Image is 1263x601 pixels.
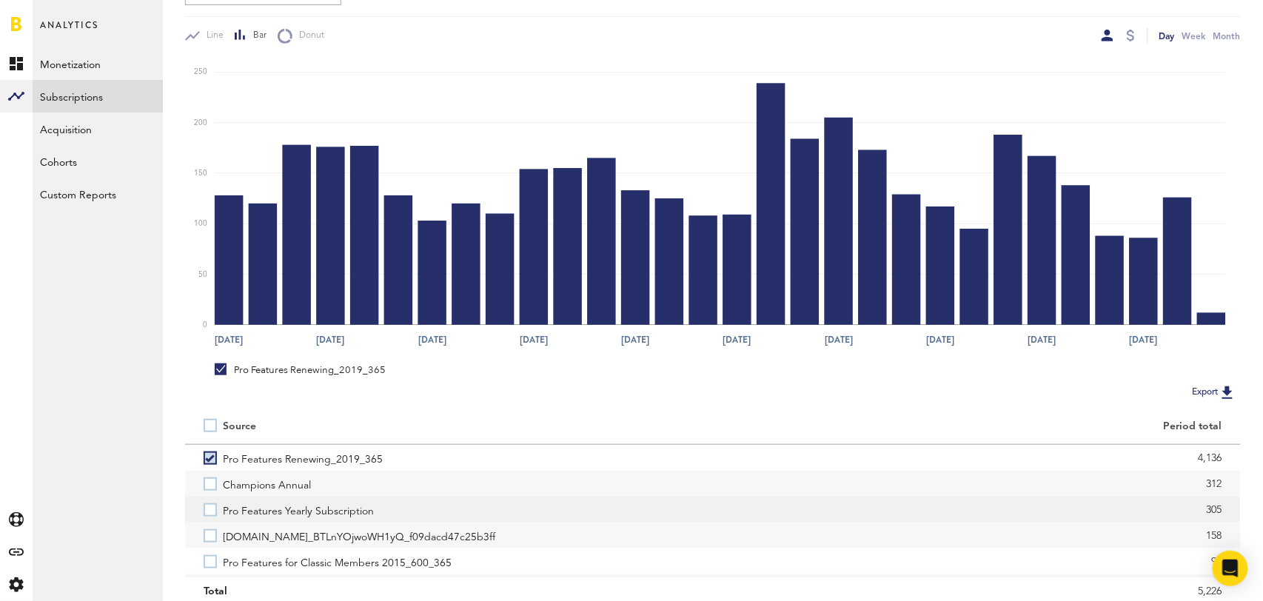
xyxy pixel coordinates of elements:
a: Monetization [33,47,163,80]
span: Support [31,10,84,24]
div: 312 [731,473,1222,495]
span: Bar [247,30,267,42]
text: 100 [194,221,207,228]
div: 158 [731,525,1222,547]
span: Pro Features for Classic Members 2015_600_365 [223,548,452,574]
div: Month [1213,28,1241,44]
text: [DATE] [723,334,751,347]
text: [DATE] [418,334,446,347]
span: Donut [292,30,324,42]
text: 50 [198,271,207,278]
text: [DATE] [825,334,853,347]
div: Week [1182,28,1206,44]
span: Pro Features Yearly Subscription [223,497,374,523]
text: [DATE] [621,334,649,347]
div: 4,136 [731,447,1222,469]
span: Golfplan Annual [223,574,298,600]
span: Analytics [40,16,98,47]
text: [DATE] [926,334,954,347]
div: 92 [731,551,1222,573]
a: Subscriptions [33,80,163,113]
a: Custom Reports [33,178,163,210]
div: Pro Features Renewing_2019_365 [215,363,386,377]
text: 150 [194,169,207,177]
button: Export [1188,383,1241,402]
text: [DATE] [215,334,243,347]
a: Cohorts [33,145,163,178]
span: Line [200,30,224,42]
div: Open Intercom Messenger [1213,551,1248,586]
a: Acquisition [33,113,163,145]
text: [DATE] [1130,334,1158,347]
span: Pro Features Renewing_2019_365 [223,445,383,471]
img: Export [1219,383,1236,401]
div: 65 [731,577,1222,599]
div: Day [1159,28,1175,44]
text: 200 [194,119,207,127]
text: [DATE] [317,334,345,347]
div: 305 [731,499,1222,521]
span: [DOMAIN_NAME]_BTLnYOjwoWH1yQ_f09dacd47c25b3ff [223,523,495,548]
text: 250 [194,69,207,76]
text: [DATE] [1028,334,1056,347]
div: Source [223,420,256,433]
text: [DATE] [520,334,548,347]
span: Champions Annual [223,471,311,497]
div: Period total [731,420,1222,433]
text: 0 [203,321,207,329]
